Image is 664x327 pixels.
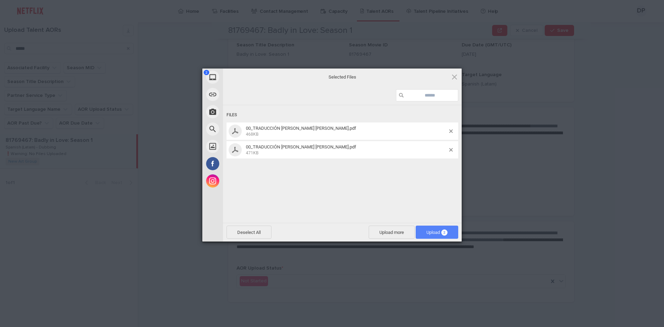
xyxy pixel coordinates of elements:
span: 2 [204,70,209,75]
span: 471KB [246,151,258,155]
div: Instagram [202,172,285,190]
div: Web Search [202,120,285,138]
span: 00_TRADUCCIÓN [PERSON_NAME] [PERSON_NAME].pdf [246,144,356,149]
div: Take Photo [202,103,285,120]
span: Upload [426,230,448,235]
span: 00_TRADUCCIÓN DIANA JANET NOLAN FIGUEROA.pdf [244,144,449,156]
div: Link (URL) [202,86,285,103]
span: 00_TRADUCCIÓN LUIS FERNANDO GURREA SANCHEZ.pdf [244,126,449,137]
div: Unsplash [202,138,285,155]
span: 468KB [246,132,258,137]
span: Upload [416,226,458,239]
span: Click here or hit ESC to close picker [451,73,458,81]
span: Selected Files [273,74,412,80]
div: My Device [202,69,285,86]
span: 2 [441,229,448,236]
div: Files [227,109,458,121]
span: Upload more [369,226,415,239]
div: Facebook [202,155,285,172]
span: 00_TRADUCCIÓN [PERSON_NAME] [PERSON_NAME].pdf [246,126,356,131]
span: Deselect All [227,226,271,239]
